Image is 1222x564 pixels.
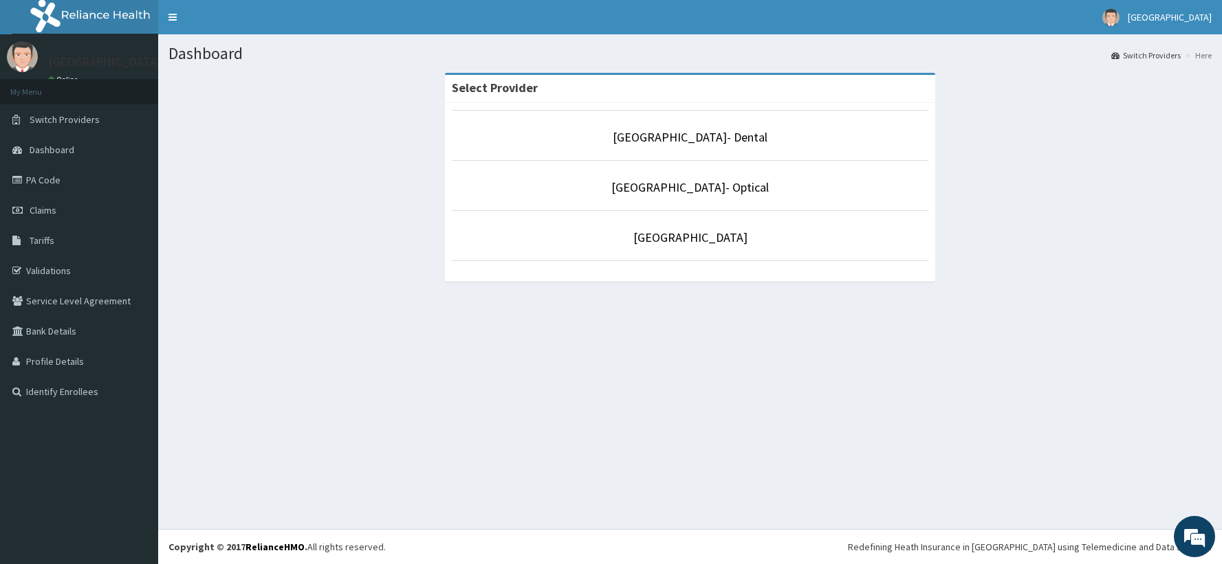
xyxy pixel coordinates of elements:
[30,204,56,216] span: Claims
[246,541,305,553] a: RelianceHMO
[613,129,767,145] a: [GEOGRAPHIC_DATA]- Dental
[48,56,162,68] p: [GEOGRAPHIC_DATA]
[452,80,538,95] strong: Select Provider
[158,529,1222,564] footer: All rights reserved.
[1182,49,1212,61] li: Here
[1128,11,1212,23] span: [GEOGRAPHIC_DATA]
[1102,9,1120,26] img: User Image
[30,113,100,126] span: Switch Providers
[30,144,74,156] span: Dashboard
[168,45,1212,63] h1: Dashboard
[611,179,769,195] a: [GEOGRAPHIC_DATA]- Optical
[7,41,38,72] img: User Image
[48,75,81,84] a: Online
[30,234,54,247] span: Tariffs
[168,541,307,553] strong: Copyright © 2017 .
[848,540,1212,554] div: Redefining Heath Insurance in [GEOGRAPHIC_DATA] using Telemedicine and Data Science!
[633,229,748,245] a: [GEOGRAPHIC_DATA]
[1111,49,1181,61] a: Switch Providers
